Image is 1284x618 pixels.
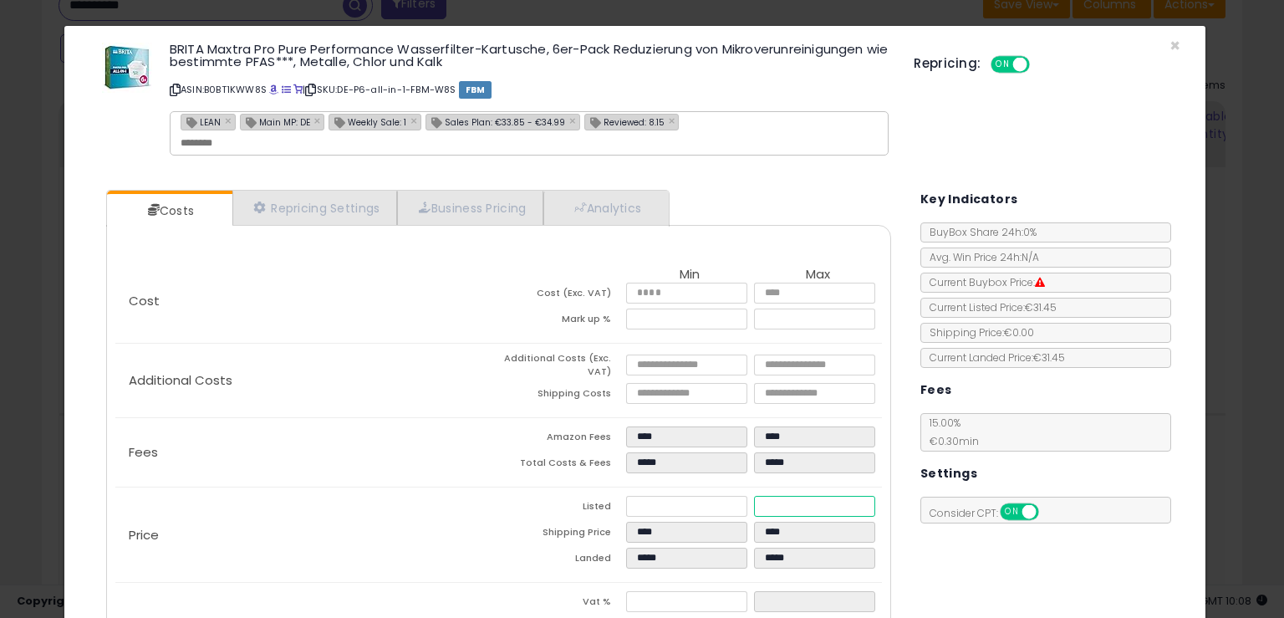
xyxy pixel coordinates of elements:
[498,309,626,335] td: Mark up %
[569,113,579,128] a: ×
[115,529,498,542] p: Price
[921,416,979,448] span: 15.00 %
[921,350,1065,365] span: Current Landed Price: €31.45
[1035,278,1045,288] i: Suppressed Buy Box
[754,268,882,283] th: Max
[410,113,420,128] a: ×
[269,83,278,96] a: BuyBox page
[993,58,1014,72] span: ON
[170,43,889,68] h3: BRITA Maxtra Pro Pure Performance Wasserfilter-Kartusche, 6er-Pack Reduzierung von Mikroverunrein...
[181,115,221,129] span: LEAN
[107,194,231,227] a: Costs
[498,496,626,522] td: Listed
[225,113,235,128] a: ×
[498,283,626,309] td: Cost (Exc. VAT)
[921,275,1045,289] span: Current Buybox Price:
[329,115,406,129] span: Weekly Sale: 1
[498,383,626,409] td: Shipping Costs
[498,426,626,452] td: Amazon Fees
[459,81,492,99] span: FBM
[921,225,1037,239] span: BuyBox Share 24h: 0%
[920,380,952,401] h5: Fees
[921,434,979,448] span: €0.30 min
[314,113,324,128] a: ×
[498,352,626,383] td: Additional Costs (Exc. VAT)
[914,57,981,70] h5: Repricing:
[282,83,291,96] a: All offer listings
[669,113,679,128] a: ×
[397,191,543,225] a: Business Pricing
[426,115,565,129] span: Sales Plan: €33.85 - €34.99
[115,294,498,308] p: Cost
[498,522,626,548] td: Shipping Price
[102,43,152,93] img: 41+yo8-FA5L._SL60_.jpg
[1001,505,1022,519] span: ON
[585,115,665,129] span: Reviewed: 8.15
[115,446,498,459] p: Fees
[1027,58,1054,72] span: OFF
[498,452,626,478] td: Total Costs & Fees
[921,325,1034,340] span: Shipping Price: €0.00
[921,250,1039,264] span: Avg. Win Price 24h: N/A
[921,300,1057,314] span: Current Listed Price: €31.45
[1169,33,1180,58] span: ×
[241,115,310,129] span: Main MP: DE
[498,591,626,617] td: Vat %
[498,548,626,574] td: Landed
[1036,505,1062,519] span: OFF
[626,268,754,283] th: Min
[543,191,667,225] a: Analytics
[232,191,398,225] a: Repricing Settings
[921,506,1061,520] span: Consider CPT:
[920,463,977,484] h5: Settings
[115,374,498,387] p: Additional Costs
[920,189,1018,210] h5: Key Indicators
[293,83,303,96] a: Your listing only
[170,76,889,103] p: ASIN: B0BT1KWW8S | SKU: DE-P6-all-in-1-FBM-W8S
